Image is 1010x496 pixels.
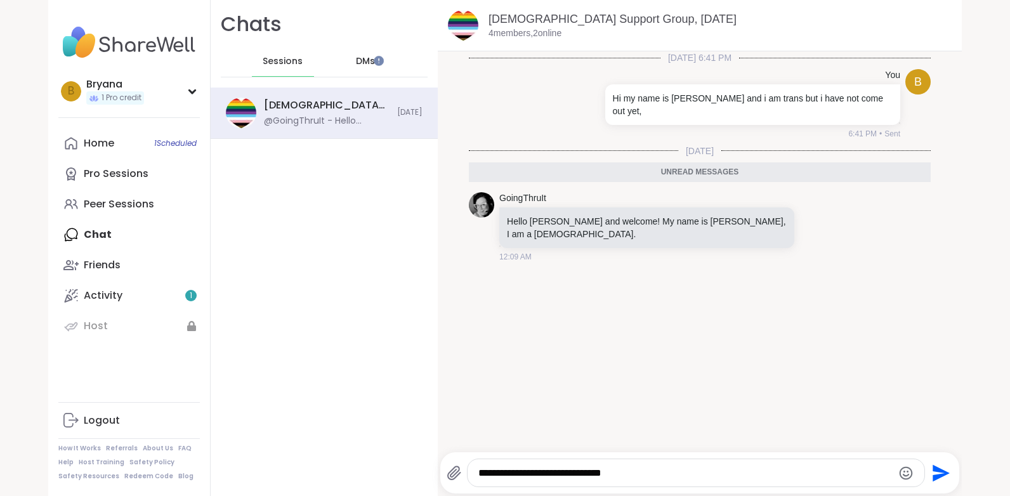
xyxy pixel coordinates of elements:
div: Logout [84,414,120,427]
a: Redeem Code [124,472,173,481]
a: Logout [58,405,200,436]
div: Peer Sessions [84,197,154,211]
div: Activity [84,289,122,303]
iframe: Spotlight [374,56,384,66]
div: @GoingThruIt - Hello [PERSON_NAME] and welcome! My name is [PERSON_NAME], I am a [DEMOGRAPHIC_DATA]. [264,115,390,127]
span: • [879,128,882,140]
a: Activity1 [58,280,200,311]
div: Home [84,136,114,150]
span: 6:41 PM [848,128,877,140]
a: Pro Sessions [58,159,200,189]
a: About Us [143,444,173,453]
div: Host [84,319,108,333]
h4: You [885,69,900,82]
span: 1 Scheduled [154,138,197,148]
img: ShareWell Nav Logo [58,20,200,65]
span: Sessions [263,55,303,68]
div: [DEMOGRAPHIC_DATA] Support Group, [DATE] [264,98,390,112]
a: How It Works [58,444,101,453]
span: 12:09 AM [499,251,532,263]
span: DMs [356,55,375,68]
a: GoingThruIt [499,192,546,205]
a: FAQ [178,444,192,453]
a: Help [58,458,74,467]
p: 4 members, 2 online [489,27,561,40]
textarea: Type your message [478,467,893,480]
a: Safety Policy [129,458,174,467]
span: 1 Pro credit [102,93,141,103]
span: Sent [884,128,900,140]
p: Hello [PERSON_NAME] and welcome! My name is [PERSON_NAME], I am a [DEMOGRAPHIC_DATA]. [507,215,787,240]
img: LGBTQIA+ Support Group, Sep 07 [448,10,478,41]
div: Bryana [86,77,144,91]
span: [DATE] [678,145,721,157]
a: Host [58,311,200,341]
div: Pro Sessions [84,167,148,181]
a: Home1Scheduled [58,128,200,159]
div: Unread messages [469,162,931,183]
a: Friends [58,250,200,280]
span: 1 [190,290,192,301]
a: Safety Resources [58,472,119,481]
button: Send [925,459,954,487]
a: Host Training [79,458,124,467]
a: Peer Sessions [58,189,200,219]
button: Emoji picker [898,466,914,481]
a: [DEMOGRAPHIC_DATA] Support Group, [DATE] [489,13,737,25]
div: Friends [84,258,121,272]
h1: Chats [221,10,282,39]
img: https://sharewell-space-live.sfo3.digitaloceanspaces.com/user-generated/2e5f77fd-c38e-449e-b933-9... [469,192,494,218]
a: Blog [178,472,193,481]
p: Hi my name is [PERSON_NAME] and i am trans but i have not come out yet, [613,92,893,117]
img: LGBTQIA+ Support Group, Sep 07 [226,98,256,128]
span: B [914,74,922,91]
span: [DATE] [397,107,423,118]
span: B [68,83,74,100]
span: [DATE] 6:41 PM [660,51,739,64]
a: Referrals [106,444,138,453]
